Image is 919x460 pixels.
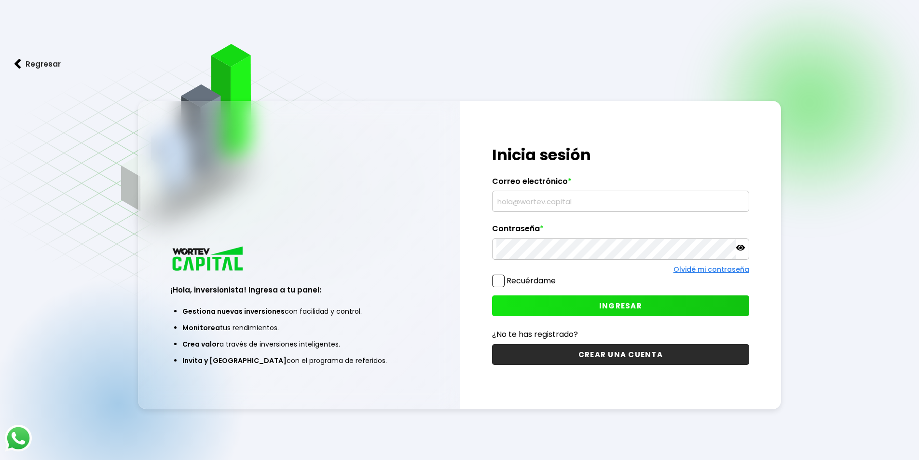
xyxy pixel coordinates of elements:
[492,328,749,340] p: ¿No te has registrado?
[170,245,247,274] img: logo_wortev_capital
[5,425,32,452] img: logos_whatsapp-icon.242b2217.svg
[507,275,556,286] label: Recuérdame
[170,284,427,295] h3: ¡Hola, inversionista! Ingresa a tu panel:
[182,303,415,320] li: con facilidad y control.
[673,265,749,274] a: Olvidé mi contraseña
[492,344,749,365] button: CREAR UNA CUENTA
[492,295,749,316] button: INGRESAR
[182,323,220,333] span: Monitorea
[492,177,749,191] label: Correo electrónico
[492,143,749,167] h1: Inicia sesión
[182,339,219,349] span: Crea valor
[182,307,285,316] span: Gestiona nuevas inversiones
[492,224,749,238] label: Contraseña
[14,59,21,69] img: flecha izquierda
[599,301,642,311] span: INGRESAR
[182,320,415,336] li: tus rendimientos.
[182,356,287,365] span: Invita y [GEOGRAPHIC_DATA]
[496,191,745,211] input: hola@wortev.capital
[492,328,749,365] a: ¿No te has registrado?CREAR UNA CUENTA
[182,336,415,352] li: a través de inversiones inteligentes.
[182,352,415,369] li: con el programa de referidos.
